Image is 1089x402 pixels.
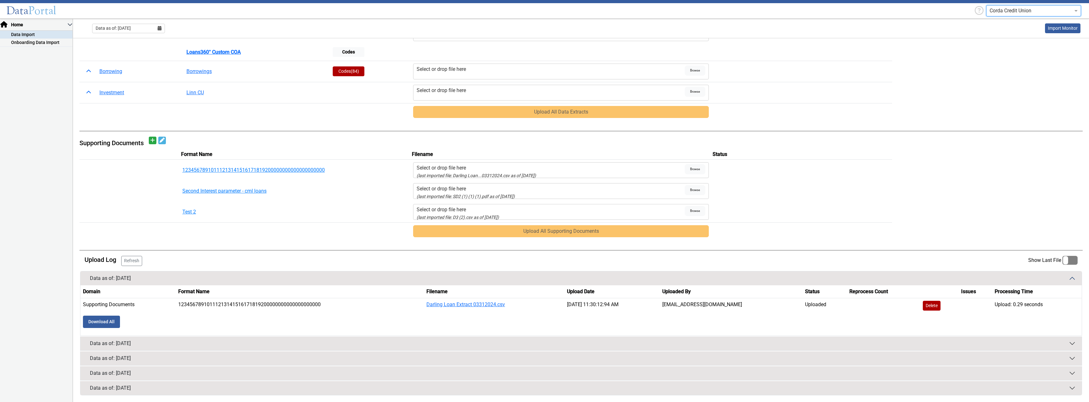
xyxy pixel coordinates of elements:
th: Processing Time [992,285,1082,298]
div: Data as of: [DATE] [90,384,131,392]
div: Select or drop file here [417,87,685,94]
div: Select or drop file here [417,185,685,193]
div: Select or drop file here [417,65,685,73]
th: Issues [959,285,992,298]
div: Select or drop file here [417,206,685,213]
span: Uploaded [805,301,826,307]
button: Borrowing [95,65,126,77]
h5: Supporting Documents [79,139,146,147]
span: Data as of: [DATE] [96,25,131,32]
td: 12345678910111213141516171819200000000000000000000 [176,298,424,313]
app-toggle-switch: Enable this to show only the last file loaded [1028,256,1078,266]
td: [DATE] 11:30:12:94 AM [564,298,660,313]
th: Status [803,285,847,298]
small: D3 (2).csv [417,215,499,220]
button: Linn CU [182,87,328,99]
th: Filename [411,149,712,160]
a: Darling Loan Extract 03312024.csv [426,301,505,307]
button: Edit document [158,137,166,144]
div: Select or drop file here [417,164,685,172]
span: Browse [685,185,705,195]
th: Reprocess Count [847,285,920,298]
button: Investment [95,87,128,99]
button: Codes [333,47,364,57]
ng-select: Corda Credit Union [986,5,1081,16]
span: Portal [28,4,56,17]
button: Codes(84) [333,66,364,76]
h5: Upload Log [85,256,116,263]
button: Delete [923,301,941,311]
small: SD2 (1) (1) (1).pdf [417,194,515,199]
button: Borrowings [182,65,328,77]
span: Data [6,4,28,17]
button: Data as of: [DATE] [80,381,1082,395]
div: Data as of: [DATE] [90,369,131,377]
th: Format Name [176,285,424,298]
th: Status [711,149,892,160]
button: Add document [149,137,156,144]
th: Filename [424,285,564,298]
b: Codes [342,49,355,54]
button: 12345678910111213141516171819200000000000000000000 [182,166,328,174]
span: Browse [685,65,705,76]
span: Browse [685,164,705,174]
button: Refresh [121,256,142,266]
button: Data as of: [DATE] [80,366,1082,380]
span: Browse [685,206,705,216]
a: This is available for Darling Employees only [1045,23,1080,33]
td: [EMAIL_ADDRESS][DOMAIN_NAME] [660,298,803,313]
td: Supporting Documents [80,298,176,313]
th: Upload Date [564,285,660,298]
label: Show Last File [1028,256,1078,265]
small: Darling Loan Extract 03312024.csv [417,173,536,178]
button: Loans360° Custom COA [182,46,245,58]
b: Loans360° Custom COA [186,48,241,56]
button: Data as of: [DATE] [80,351,1082,365]
th: Domain [80,285,176,298]
button: Data as of: [DATE] [80,271,1082,285]
div: Data as of: [DATE] [90,275,131,282]
button: Second Interest parameter - cml loans [182,187,328,195]
th: Format Name [180,149,330,160]
span: (84) [351,69,359,74]
span: Browse [685,87,705,97]
button: Test 2 [182,208,328,216]
div: Help [972,5,986,17]
a: Download All [83,316,120,328]
span: Home [10,22,67,28]
div: Data as of: [DATE] [90,340,131,347]
button: Data as of: [DATE] [80,337,1082,350]
table: History [80,285,1082,331]
table: SupportingDocs [79,149,1083,240]
div: Data as of: [DATE] [90,355,131,362]
th: Uploaded By [660,285,803,298]
div: Upload: 0.29 seconds [995,301,1079,308]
